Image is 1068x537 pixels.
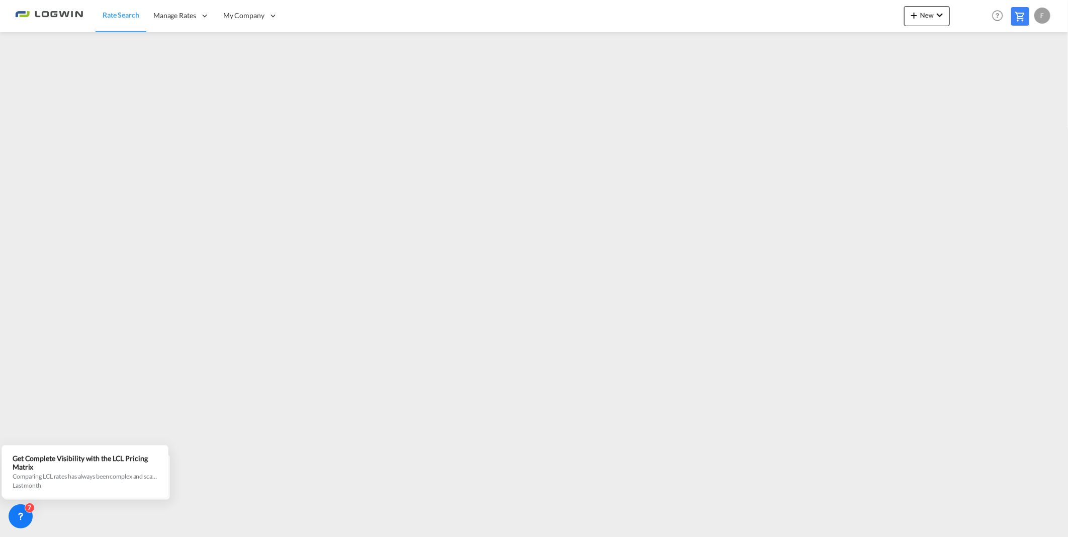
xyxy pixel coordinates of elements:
button: icon-plus 400-fgNewicon-chevron-down [904,6,950,26]
span: Help [989,7,1006,24]
md-icon: icon-plus 400-fg [908,9,920,21]
div: Help [989,7,1011,25]
md-icon: icon-chevron-down [934,9,946,21]
div: F [1034,8,1050,24]
img: 2761ae10d95411efa20a1f5e0282d2d7.png [15,5,83,27]
span: Manage Rates [153,11,196,21]
span: My Company [223,11,264,21]
span: Rate Search [103,11,139,19]
span: New [908,11,946,19]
